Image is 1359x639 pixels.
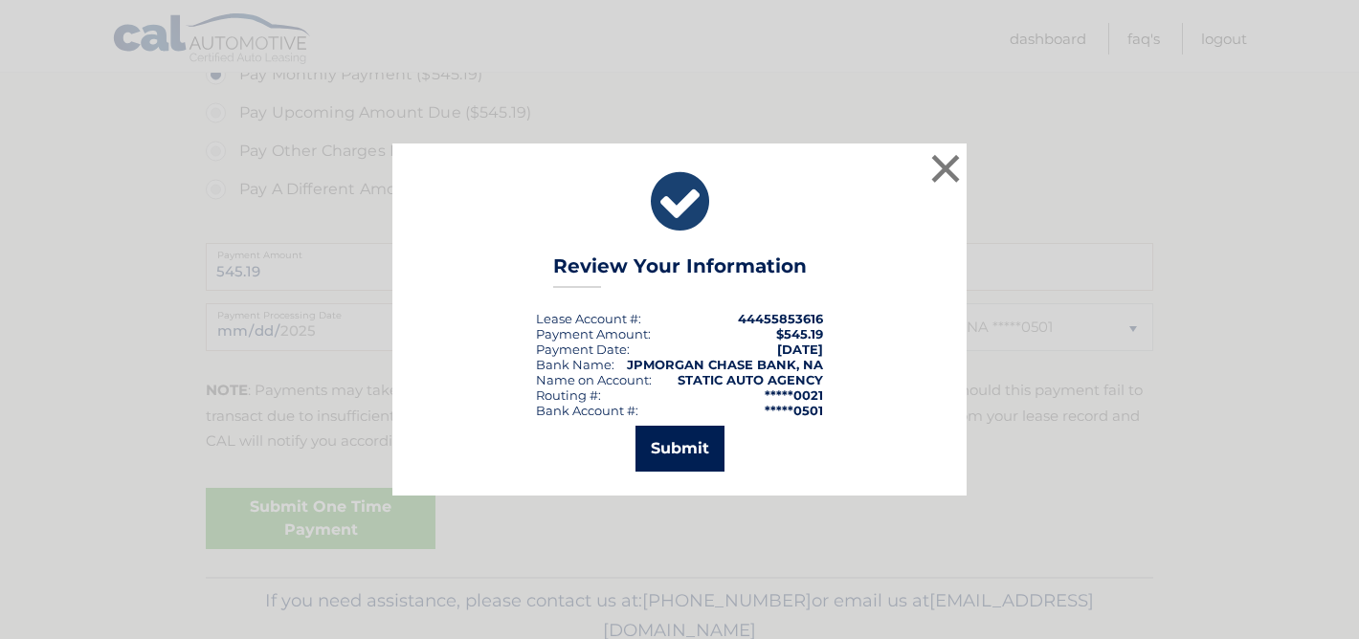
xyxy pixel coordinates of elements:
div: Payment Amount: [536,326,651,342]
div: Routing #: [536,387,601,403]
button: Submit [635,426,724,472]
strong: 44455853616 [738,311,823,326]
span: [DATE] [777,342,823,357]
div: Bank Account #: [536,403,638,418]
div: Bank Name: [536,357,614,372]
strong: JPMORGAN CHASE BANK, NA [627,357,823,372]
button: × [926,149,965,187]
span: $545.19 [776,326,823,342]
h3: Review Your Information [553,254,807,288]
div: : [536,342,630,357]
div: Lease Account #: [536,311,641,326]
div: Name on Account: [536,372,652,387]
strong: STATIC AUTO AGENCY [678,372,823,387]
span: Payment Date [536,342,627,357]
